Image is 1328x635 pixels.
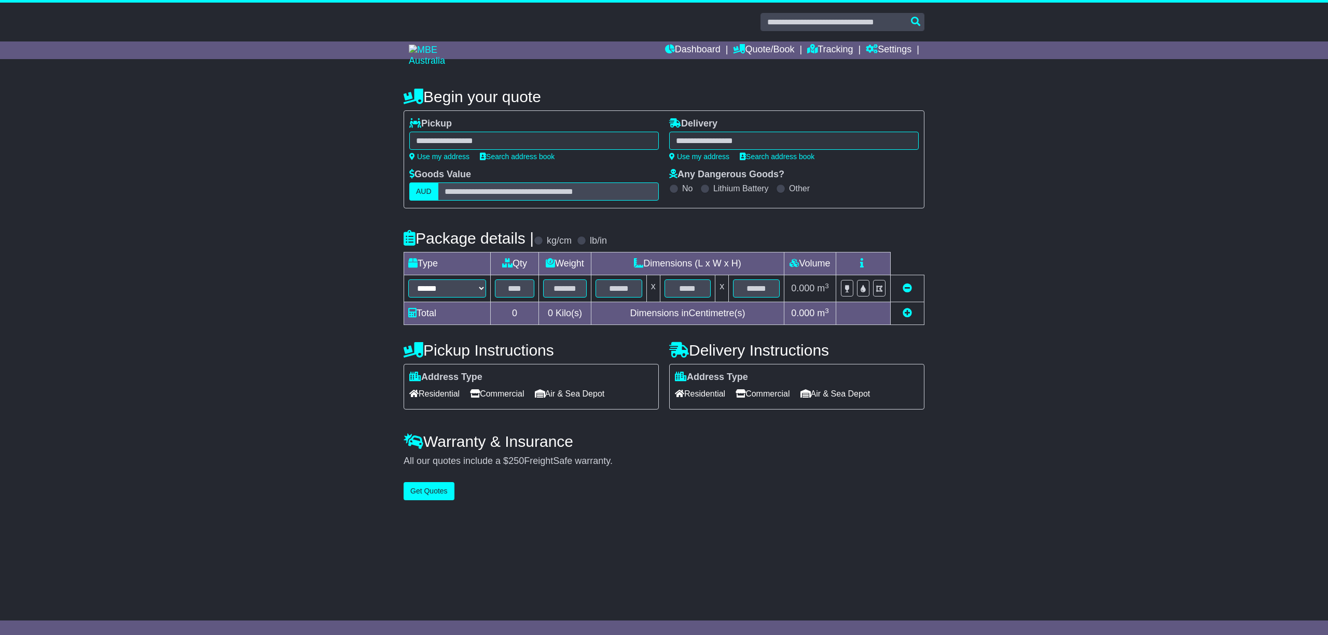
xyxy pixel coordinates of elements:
[669,342,924,359] h4: Delivery Instructions
[535,386,605,402] span: Air & Sea Depot
[675,372,748,383] label: Address Type
[646,275,660,302] td: x
[817,283,829,293] span: m
[404,252,491,275] td: Type
[665,41,721,59] a: Dashboard
[791,283,814,293] span: 0.000
[825,282,829,290] sup: 3
[713,184,769,193] label: Lithium Battery
[791,308,814,318] span: 0.000
[669,169,784,180] label: Any Dangerous Goods?
[591,302,784,325] td: Dimensions in Centimetre(s)
[480,152,555,161] a: Search address book
[409,182,438,201] label: AUD
[903,308,912,318] a: Add new item
[404,342,659,359] h4: Pickup Instructions
[404,88,924,105] h4: Begin your quote
[404,456,924,467] div: All our quotes include a $ FreightSafe warranty.
[409,169,471,180] label: Goods Value
[669,118,717,130] label: Delivery
[682,184,693,193] label: No
[404,482,454,500] button: Get Quotes
[470,386,524,402] span: Commercial
[789,184,810,193] label: Other
[740,152,814,161] a: Search address book
[866,41,911,59] a: Settings
[491,252,539,275] td: Qty
[508,456,524,466] span: 250
[539,302,591,325] td: Kilo(s)
[404,433,924,450] h4: Warranty & Insurance
[800,386,870,402] span: Air & Sea Depot
[548,308,553,318] span: 0
[817,308,829,318] span: m
[715,275,729,302] td: x
[409,372,482,383] label: Address Type
[404,302,491,325] td: Total
[404,230,534,247] h4: Package details |
[784,252,836,275] td: Volume
[669,152,729,161] a: Use my address
[807,41,853,59] a: Tracking
[409,118,452,130] label: Pickup
[409,386,460,402] span: Residential
[409,152,469,161] a: Use my address
[491,302,539,325] td: 0
[539,252,591,275] td: Weight
[591,252,784,275] td: Dimensions (L x W x H)
[547,235,572,247] label: kg/cm
[733,41,794,59] a: Quote/Book
[675,386,725,402] span: Residential
[590,235,607,247] label: lb/in
[903,283,912,293] a: Remove this item
[825,307,829,315] sup: 3
[736,386,790,402] span: Commercial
